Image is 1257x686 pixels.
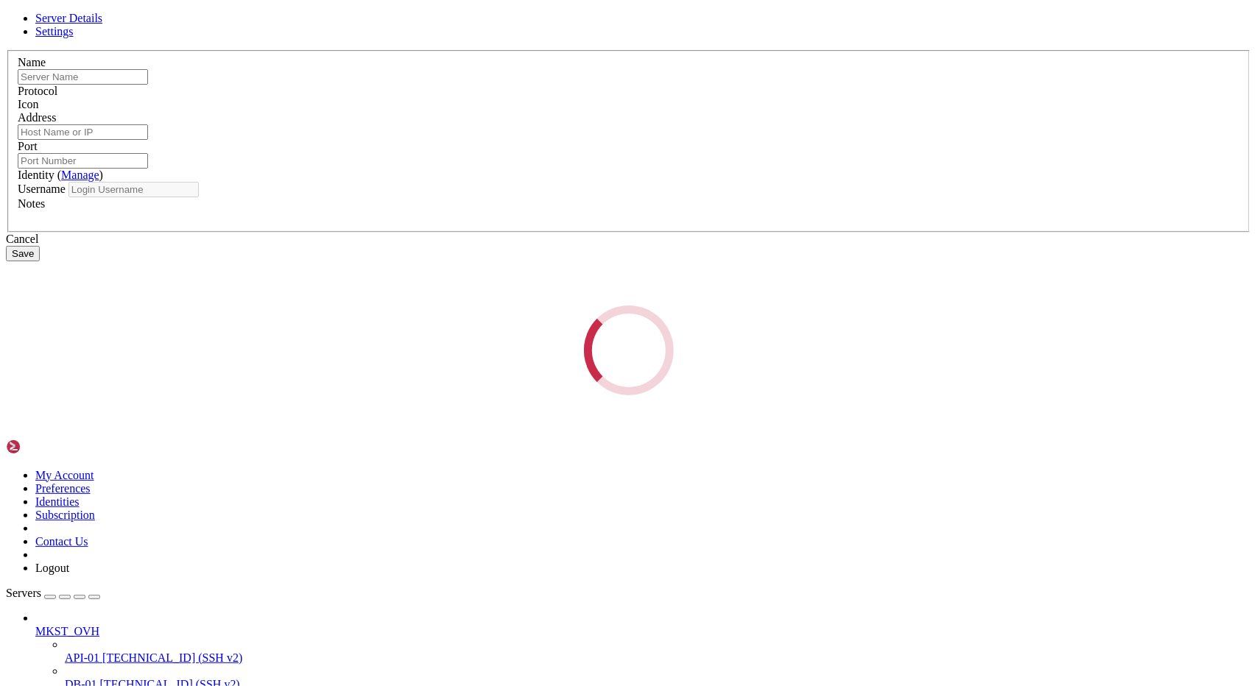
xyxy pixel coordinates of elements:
[18,69,148,85] input: Server Name
[211,144,216,156] div: (33, 11)
[6,587,41,599] span: Servers
[35,625,99,637] span: MKST_OVH
[18,140,38,152] label: Port
[35,562,69,574] a: Logout
[6,119,147,130] span: ### Permissões ajustadas
[35,25,74,38] a: Settings
[584,305,674,395] div: Loading...
[35,469,94,481] a: My Account
[65,651,99,664] span: API-01
[6,587,100,599] a: Servers
[18,183,66,195] label: Username
[68,182,199,197] input: Login Username
[35,495,80,508] a: Identities
[18,56,46,68] label: Name
[6,81,460,93] span: [OK] Cache for the "prod" environment (debug=false) was successfully cleared.
[6,144,1066,156] x-row: root@5749f2761d44:/var/www/html#
[61,169,99,181] a: Manage
[65,638,1251,665] li: API-01 [TECHNICAL_ID] (SSH v2)
[35,625,1251,638] a: MKST_OVH
[35,12,102,24] a: Server Details
[65,651,1251,665] a: API-01 [TECHNICAL_ID] (SSH v2)
[18,197,45,210] label: Notes
[102,651,242,664] span: [TECHNICAL_ID] (SSH v2)
[18,153,148,169] input: Port Number
[6,18,1066,31] x-row: ### Limpando o cache
[57,169,103,181] span: ( )
[18,111,56,124] label: Address
[6,131,1066,144] x-row: ### Cache Limpo
[18,169,103,181] label: Identity
[35,509,95,521] a: Subscription
[35,482,91,495] a: Preferences
[330,43,359,55] span: false
[6,439,91,454] img: Shellngn
[35,535,88,548] a: Contact Us
[18,124,148,140] input: Host Name or IP
[18,98,38,110] label: Icon
[6,233,1251,246] div: Cancel
[6,6,1066,18] x-row: root@5749f2761d44:/var/www/html# mtc-cache
[6,246,40,261] button: Save
[177,43,200,55] span: prod
[18,85,57,97] label: Protocol
[6,43,1066,56] x-row: // Clearing the cache for the environment with debug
